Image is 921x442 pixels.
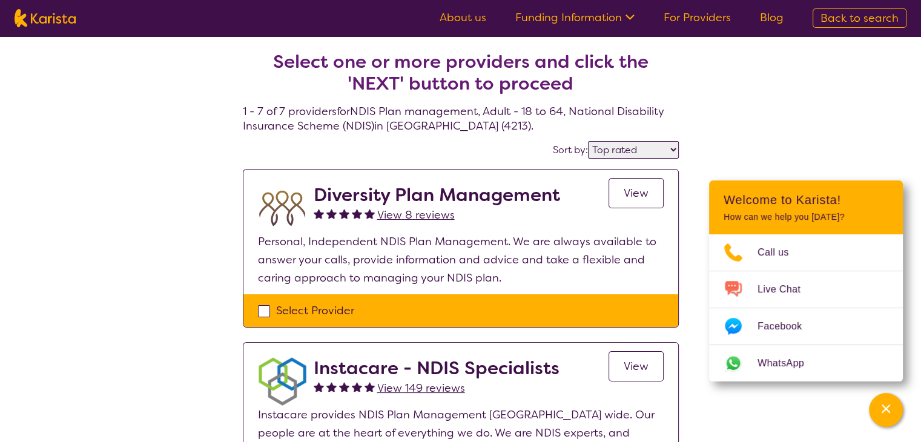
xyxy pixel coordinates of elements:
[609,351,664,381] a: View
[258,357,306,406] img: obkhna0zu27zdd4ubuus.png
[609,178,664,208] a: View
[515,10,635,25] a: Funding Information
[365,381,375,392] img: fullstar
[314,184,560,206] h2: Diversity Plan Management
[352,208,362,219] img: fullstar
[724,193,888,207] h2: Welcome to Karista!
[724,212,888,222] p: How can we help you [DATE]?
[326,208,337,219] img: fullstar
[440,10,486,25] a: About us
[15,9,76,27] img: Karista logo
[339,208,349,219] img: fullstar
[352,381,362,392] img: fullstar
[758,243,804,262] span: Call us
[813,8,906,28] a: Back to search
[624,359,649,374] span: View
[709,345,903,381] a: Web link opens in a new tab.
[377,206,455,224] a: View 8 reviews
[758,280,815,299] span: Live Chat
[377,208,455,222] span: View 8 reviews
[760,10,784,25] a: Blog
[664,10,731,25] a: For Providers
[314,381,324,392] img: fullstar
[365,208,375,219] img: fullstar
[257,51,664,94] h2: Select one or more providers and click the 'NEXT' button to proceed
[869,393,903,427] button: Channel Menu
[758,354,819,372] span: WhatsApp
[326,381,337,392] img: fullstar
[258,184,306,233] img: duqvjtfkvnzb31ymex15.png
[624,186,649,200] span: View
[243,22,679,133] h4: 1 - 7 of 7 providers for NDIS Plan management , Adult - 18 to 64 , National Disability Insurance ...
[377,381,465,395] span: View 149 reviews
[314,357,560,379] h2: Instacare - NDIS Specialists
[553,143,588,156] label: Sort by:
[709,234,903,381] ul: Choose channel
[314,208,324,219] img: fullstar
[709,180,903,381] div: Channel Menu
[377,379,465,397] a: View 149 reviews
[820,11,899,25] span: Back to search
[258,233,664,287] p: Personal, Independent NDIS Plan Management. We are always available to answer your calls, provide...
[339,381,349,392] img: fullstar
[758,317,816,335] span: Facebook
